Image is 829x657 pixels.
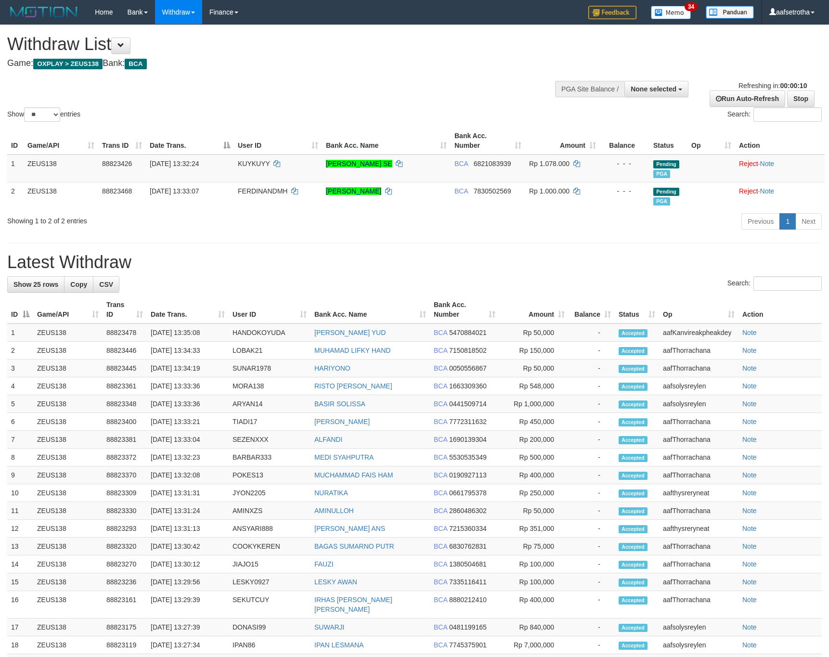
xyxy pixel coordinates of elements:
a: Reject [739,187,758,195]
th: Bank Acc. Name: activate to sort column ascending [322,127,451,155]
div: PGA Site Balance / [555,81,624,97]
td: POKES13 [229,466,311,484]
img: panduan.png [706,6,754,19]
td: JYON2205 [229,484,311,502]
th: Status: activate to sort column ascending [615,296,659,323]
td: 8 [7,449,33,466]
span: Copy 5530535349 to clipboard [449,453,487,461]
th: Op: activate to sort column ascending [659,296,738,323]
td: 2 [7,182,24,209]
span: Copy 2860486302 to clipboard [449,507,487,515]
span: Copy 7335116411 to clipboard [449,578,487,586]
td: 10 [7,484,33,502]
span: Pending [653,188,679,196]
td: aafThorrachana [659,449,738,466]
span: BCA [434,382,447,390]
th: Amount: activate to sort column ascending [499,296,569,323]
a: Note [742,507,757,515]
td: ZEUS138 [33,520,103,538]
a: Note [742,347,757,354]
img: Button%20Memo.svg [651,6,691,19]
td: Rp 200,000 [499,431,569,449]
span: BCA [434,453,447,461]
th: ID [7,127,24,155]
h4: Game: Bank: [7,59,543,68]
a: CSV [93,276,119,293]
span: 88823468 [102,187,132,195]
td: Rp 351,000 [499,520,569,538]
td: [DATE] 13:35:08 [147,323,229,342]
td: aafThorrachana [659,591,738,618]
strong: 00:00:10 [780,82,807,90]
th: Bank Acc. Number: activate to sort column ascending [451,127,525,155]
span: Accepted [619,507,648,515]
span: Marked by aafsolysreylen [653,197,670,206]
td: - [569,502,615,520]
td: 88823330 [103,502,147,520]
td: ZEUS138 [33,395,103,413]
td: LESKY0927 [229,573,311,591]
th: Action [735,127,825,155]
td: aafThorrachana [659,538,738,555]
a: MUHAMAD LIFKY HAND [314,347,390,354]
th: Trans ID: activate to sort column ascending [103,296,147,323]
td: 88823309 [103,484,147,502]
td: Rp 75,000 [499,538,569,555]
td: aafThorrachana [659,342,738,360]
span: BCA [434,418,447,425]
td: Rp 400,000 [499,466,569,484]
span: Pending [653,160,679,168]
td: SUNAR1978 [229,360,311,377]
td: - [569,466,615,484]
select: Showentries [24,107,60,122]
td: 88823270 [103,555,147,573]
td: aafthysreryneat [659,484,738,502]
td: aafThorrachana [659,360,738,377]
td: aafThorrachana [659,573,738,591]
span: Accepted [619,383,648,391]
label: Show entries [7,107,80,122]
td: [DATE] 13:31:31 [147,484,229,502]
span: Copy 8880212410 to clipboard [449,596,487,604]
th: Bank Acc. Name: activate to sort column ascending [311,296,430,323]
td: 6 [7,413,33,431]
td: Rp 50,000 [499,323,569,342]
a: Note [742,400,757,408]
td: HANDOKOYUDA [229,323,311,342]
a: Note [760,160,775,167]
td: - [569,377,615,395]
td: aafsolysreylen [659,395,738,413]
td: Rp 450,000 [499,413,569,431]
td: 88823400 [103,413,147,431]
a: Note [742,471,757,479]
a: BAGAS SUMARNO PUTR [314,542,394,550]
td: [DATE] 13:30:42 [147,538,229,555]
td: - [569,520,615,538]
span: Accepted [619,596,648,605]
td: ZEUS138 [33,555,103,573]
td: 88823320 [103,538,147,555]
div: - - - [604,159,646,168]
td: MORA138 [229,377,311,395]
td: 88823372 [103,449,147,466]
a: Previous [741,213,780,230]
button: None selected [624,81,688,97]
span: 88823426 [102,160,132,167]
a: Note [742,489,757,497]
a: MUCHAMMAD FAIS HAM [314,471,393,479]
th: Status [649,127,687,155]
span: Copy 0190927113 to clipboard [449,471,487,479]
td: 14 [7,555,33,573]
td: AMINXZS [229,502,311,520]
span: [DATE] 13:33:07 [150,187,199,195]
td: COOKYKEREN [229,538,311,555]
td: SEZENXXX [229,431,311,449]
a: [PERSON_NAME] ANS [314,525,385,532]
td: Rp 50,000 [499,502,569,520]
td: aafKanvireakpheakdey [659,323,738,342]
td: - [569,591,615,618]
th: Bank Acc. Number: activate to sort column ascending [430,296,499,323]
th: Game/API: activate to sort column ascending [24,127,98,155]
th: Action [738,296,822,323]
td: · [735,182,825,209]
